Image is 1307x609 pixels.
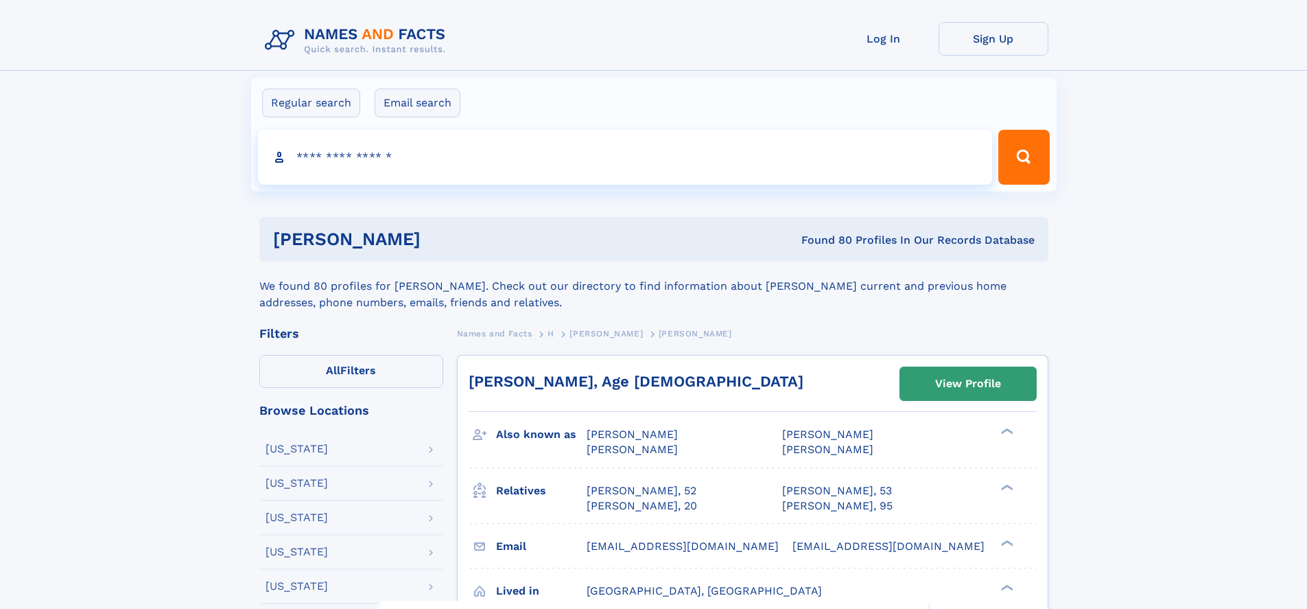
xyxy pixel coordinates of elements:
[587,483,696,498] a: [PERSON_NAME], 52
[998,427,1014,436] div: ❯
[496,579,587,603] h3: Lived in
[782,443,873,456] span: [PERSON_NAME]
[326,364,340,377] span: All
[569,329,643,338] span: [PERSON_NAME]
[587,443,678,456] span: [PERSON_NAME]
[782,498,893,514] a: [PERSON_NAME], 95
[266,444,328,455] div: [US_STATE]
[266,547,328,558] div: [US_STATE]
[259,404,443,417] div: Browse Locations
[258,130,993,185] input: search input
[496,535,587,558] h3: Email
[829,22,939,56] a: Log In
[998,583,1014,592] div: ❯
[587,540,779,553] span: [EMAIL_ADDRESS][DOMAIN_NAME]
[782,428,873,441] span: [PERSON_NAME]
[259,262,1048,311] div: We found 80 profiles for [PERSON_NAME]. Check out our directory to find information about [PERSON...
[496,423,587,446] h3: Also known as
[569,325,643,342] a: [PERSON_NAME]
[469,373,803,390] a: [PERSON_NAME], Age [DEMOGRAPHIC_DATA]
[998,483,1014,492] div: ❯
[792,540,985,553] span: [EMAIL_ADDRESS][DOMAIN_NAME]
[939,22,1048,56] a: Sign Up
[998,130,1049,185] button: Search Button
[496,479,587,503] h3: Relatives
[262,89,360,117] label: Regular search
[259,328,443,340] div: Filters
[547,325,554,342] a: H
[266,512,328,523] div: [US_STATE]
[266,478,328,489] div: [US_STATE]
[266,581,328,592] div: [US_STATE]
[611,233,1035,248] div: Found 80 Profiles In Our Records Database
[273,231,611,248] h1: [PERSON_NAME]
[587,428,678,441] span: [PERSON_NAME]
[259,22,457,59] img: Logo Names and Facts
[457,325,532,342] a: Names and Facts
[935,368,1001,400] div: View Profile
[547,329,554,338] span: H
[587,498,697,514] a: [PERSON_NAME], 20
[659,329,732,338] span: [PERSON_NAME]
[375,89,460,117] label: Email search
[782,483,892,498] a: [PERSON_NAME], 53
[900,367,1036,400] a: View Profile
[259,355,443,388] label: Filters
[587,584,822,597] span: [GEOGRAPHIC_DATA], [GEOGRAPHIC_DATA]
[998,538,1014,547] div: ❯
